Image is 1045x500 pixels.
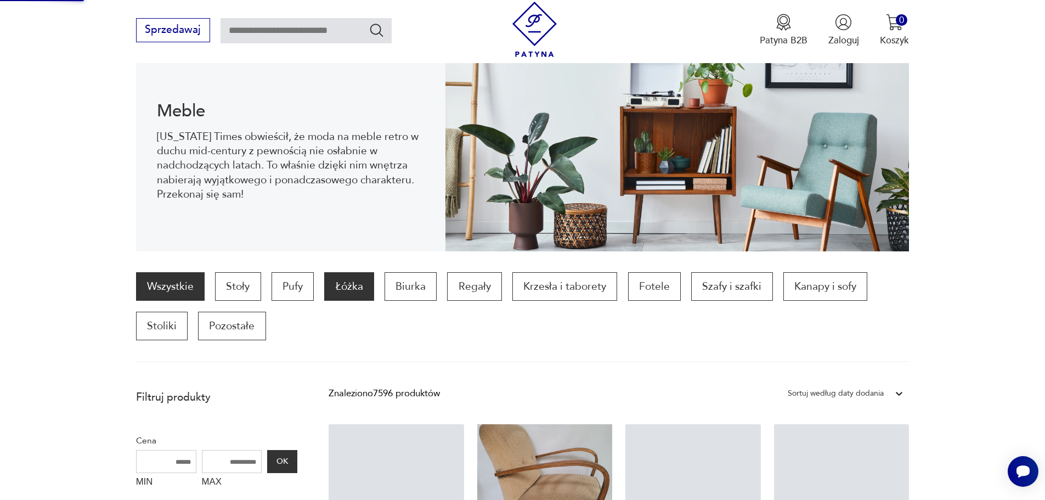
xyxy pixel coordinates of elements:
a: Kanapy i sofy [783,272,867,301]
a: Stoły [215,272,261,301]
button: Sprzedawaj [136,18,210,42]
button: 0Koszyk [880,14,909,47]
button: Szukaj [369,22,385,38]
img: Patyna - sklep z meblami i dekoracjami vintage [507,2,562,57]
p: Filtruj produkty [136,390,297,405]
a: Szafy i szafki [691,272,772,301]
a: Regały [447,272,501,301]
a: Krzesła i taborety [512,272,617,301]
img: Ikona medalu [775,14,792,31]
h1: Meble [157,103,424,119]
a: Biurka [385,272,437,301]
p: Patyna B2B [760,34,807,47]
p: Koszyk [880,34,909,47]
a: Pozostałe [198,312,266,340]
img: Ikonka użytkownika [835,14,852,31]
label: MIN [136,473,196,494]
a: Wszystkie [136,272,205,301]
a: Sprzedawaj [136,26,210,35]
p: [US_STATE] Times obwieścił, że moda na meble retro w duchu mid-century z pewnością nie osłabnie w... [157,130,424,202]
a: Ikona medaluPatyna B2B [760,14,807,47]
button: Patyna B2B [760,14,807,47]
div: Znaleziono 7596 produktów [329,386,440,401]
div: Sortuj według daty dodania [788,386,884,401]
a: Pufy [272,272,314,301]
img: Meble [445,54,910,251]
a: Stoliki [136,312,188,340]
img: Ikona koszyka [886,14,903,31]
a: Fotele [628,272,681,301]
button: OK [267,450,297,473]
iframe: Smartsupp widget button [1008,456,1038,487]
a: Łóżka [324,272,374,301]
div: 0 [896,14,907,26]
p: Cena [136,434,297,448]
p: Zaloguj [828,34,859,47]
label: MAX [202,473,262,494]
button: Zaloguj [828,14,859,47]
